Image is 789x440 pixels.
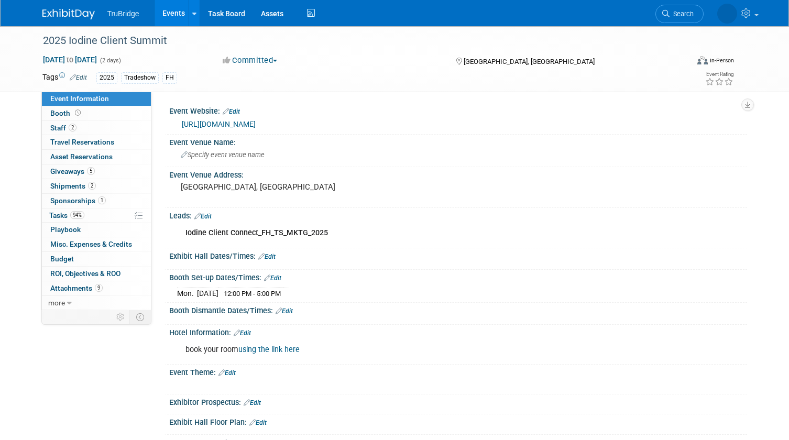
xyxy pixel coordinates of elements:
[181,182,399,192] pre: [GEOGRAPHIC_DATA], [GEOGRAPHIC_DATA]
[50,225,81,234] span: Playbook
[705,72,733,77] div: Event Rating
[42,267,151,281] a: ROI, Objectives & ROO
[244,399,261,406] a: Edit
[655,5,704,23] a: Search
[264,274,281,282] a: Edit
[50,255,74,263] span: Budget
[717,4,737,24] img: Marg Louwagie
[121,72,159,83] div: Tradeshow
[464,58,595,65] span: [GEOGRAPHIC_DATA], [GEOGRAPHIC_DATA]
[50,152,113,161] span: Asset Reservations
[169,303,747,316] div: Booth Dismantle Dates/Times:
[234,329,251,337] a: Edit
[197,288,218,299] td: [DATE]
[42,121,151,135] a: Staff2
[42,9,95,19] img: ExhibitDay
[39,31,675,50] div: 2025 Iodine Client Summit
[49,211,84,219] span: Tasks
[42,194,151,208] a: Sponsorships1
[258,253,276,260] a: Edit
[50,109,83,117] span: Booth
[73,109,83,117] span: Booth not reserved yet
[42,208,151,223] a: Tasks94%
[95,284,103,292] span: 9
[42,281,151,295] a: Attachments9
[276,307,293,315] a: Edit
[42,179,151,193] a: Shipments2
[87,167,95,175] span: 5
[224,290,281,298] span: 12:00 PM - 5:00 PM
[69,124,76,131] span: 2
[42,135,151,149] a: Travel Reservations
[42,164,151,179] a: Giveaways5
[194,213,212,220] a: Edit
[169,135,747,148] div: Event Venue Name:
[42,72,87,84] td: Tags
[185,228,328,237] b: Iodine Client Connect_FH_TS_MKTG_2025
[98,196,106,204] span: 1
[50,94,109,103] span: Event Information
[50,167,95,175] span: Giveaways
[50,138,114,146] span: Travel Reservations
[50,196,106,205] span: Sponsorships
[42,252,151,266] a: Budget
[632,54,734,70] div: Event Format
[50,240,132,248] span: Misc. Expenses & Credits
[177,288,197,299] td: Mon.
[42,106,151,120] a: Booth
[70,74,87,81] a: Edit
[112,310,130,324] td: Personalize Event Tab Strip
[238,345,300,354] a: using the link here
[70,211,84,219] span: 94%
[50,269,120,278] span: ROI, Objectives & ROO
[50,124,76,132] span: Staff
[182,120,256,128] a: [URL][DOMAIN_NAME]
[42,296,151,310] a: more
[169,248,747,262] div: Exhibit Hall Dates/Times:
[697,56,708,64] img: Format-Inperson.png
[670,10,694,18] span: Search
[169,208,747,222] div: Leads:
[169,167,747,180] div: Event Venue Address:
[178,339,635,360] div: book your room
[42,150,151,164] a: Asset Reservations
[88,182,96,190] span: 2
[65,56,75,64] span: to
[42,92,151,106] a: Event Information
[96,72,117,83] div: 2025
[50,182,96,190] span: Shipments
[42,223,151,237] a: Playbook
[169,270,747,283] div: Booth Set-up Dates/Times:
[50,284,103,292] span: Attachments
[169,325,747,338] div: Hotel Information:
[169,394,747,408] div: Exhibitor Prospectus:
[218,369,236,377] a: Edit
[99,57,121,64] span: (2 days)
[709,57,734,64] div: In-Person
[223,108,240,115] a: Edit
[42,237,151,251] a: Misc. Expenses & Credits
[48,299,65,307] span: more
[169,414,747,428] div: Exhibit Hall Floor Plan:
[219,55,281,66] button: Committed
[249,419,267,426] a: Edit
[107,9,139,18] span: TruBridge
[42,55,97,64] span: [DATE] [DATE]
[129,310,151,324] td: Toggle Event Tabs
[162,72,177,83] div: FH
[169,365,747,378] div: Event Theme:
[181,151,265,159] span: Specify event venue name
[169,103,747,117] div: Event Website:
